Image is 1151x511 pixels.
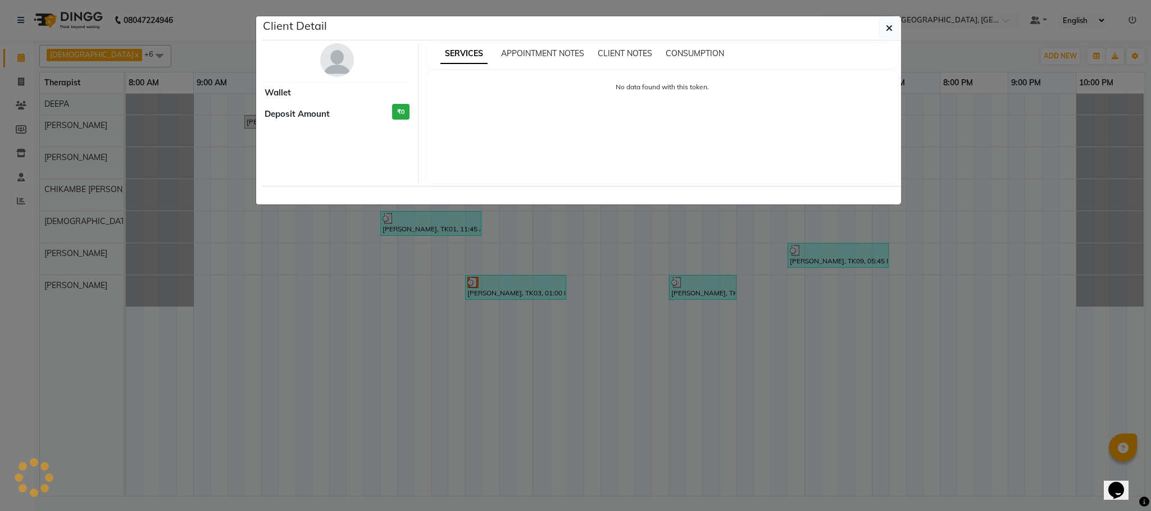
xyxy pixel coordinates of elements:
p: No data found with this token. [438,82,887,92]
img: avatar [320,43,354,77]
span: Deposit Amount [265,108,330,121]
h3: ₹0 [392,104,410,120]
span: CLIENT NOTES [598,48,652,58]
iframe: chat widget [1104,466,1140,500]
span: Wallet [265,86,291,99]
h5: Client Detail [263,17,327,34]
span: CONSUMPTION [666,48,724,58]
span: APPOINTMENT NOTES [501,48,584,58]
span: SERVICES [440,44,488,64]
